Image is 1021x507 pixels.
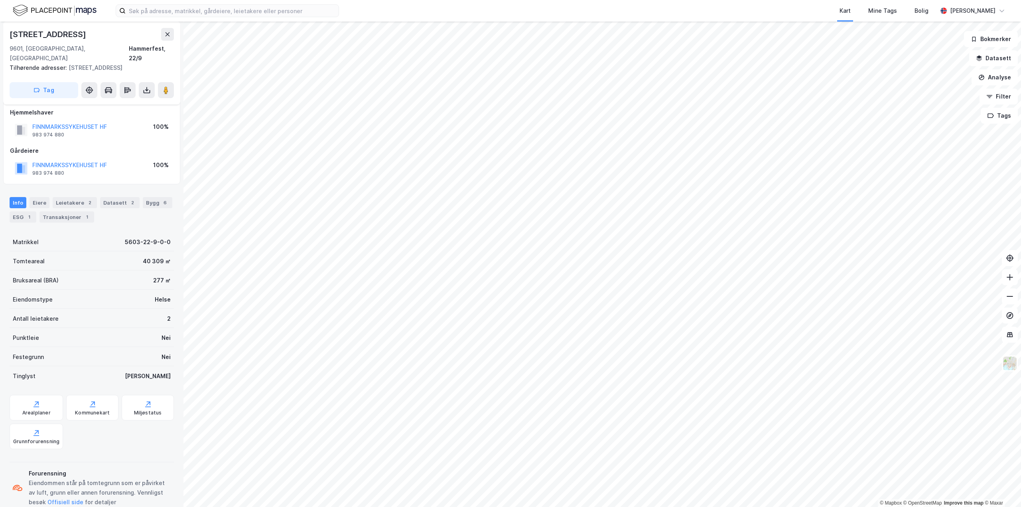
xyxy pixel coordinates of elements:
[129,44,174,63] div: Hammerfest, 22/9
[25,213,33,221] div: 1
[125,371,171,381] div: [PERSON_NAME]
[134,410,162,416] div: Miljøstatus
[964,31,1018,47] button: Bokmerker
[950,6,995,16] div: [PERSON_NAME]
[32,132,64,138] div: 983 974 880
[840,6,851,16] div: Kart
[162,352,171,362] div: Nei
[100,197,140,208] div: Datasett
[29,469,171,478] div: Forurensning
[125,237,171,247] div: 5603-22-9-0-0
[39,211,94,223] div: Transaksjoner
[53,197,97,208] div: Leietakere
[161,199,169,207] div: 6
[10,63,168,73] div: [STREET_ADDRESS]
[10,28,88,41] div: [STREET_ADDRESS]
[972,69,1018,85] button: Analyse
[153,276,171,285] div: 277 ㎡
[86,199,94,207] div: 2
[880,500,902,506] a: Mapbox
[981,469,1021,507] div: Kontrollprogram for chat
[29,478,171,507] div: Eiendommen står på tomtegrunn som er påvirket av luft, grunn eller annen forurensning. Vennligst ...
[10,108,173,117] div: Hjemmelshaver
[981,469,1021,507] iframe: Chat Widget
[10,64,69,71] span: Tilhørende adresser:
[915,6,928,16] div: Bolig
[32,170,64,176] div: 983 974 880
[30,197,49,208] div: Eiere
[969,50,1018,66] button: Datasett
[155,295,171,304] div: Helse
[13,371,35,381] div: Tinglyst
[10,197,26,208] div: Info
[75,410,110,416] div: Kommunekart
[167,314,171,324] div: 2
[143,197,172,208] div: Bygg
[10,211,36,223] div: ESG
[13,4,97,18] img: logo.f888ab2527a4732fd821a326f86c7f29.svg
[153,160,169,170] div: 100%
[83,213,91,221] div: 1
[903,500,942,506] a: OpenStreetMap
[10,146,173,156] div: Gårdeiere
[143,256,171,266] div: 40 309 ㎡
[13,237,39,247] div: Matrikkel
[10,44,129,63] div: 9601, [GEOGRAPHIC_DATA], [GEOGRAPHIC_DATA]
[13,295,53,304] div: Eiendomstype
[153,122,169,132] div: 100%
[22,410,51,416] div: Arealplaner
[13,256,45,266] div: Tomteareal
[128,199,136,207] div: 2
[868,6,897,16] div: Mine Tags
[981,108,1018,124] button: Tags
[13,314,59,324] div: Antall leietakere
[13,438,59,445] div: Grunnforurensning
[13,276,59,285] div: Bruksareal (BRA)
[1002,356,1017,371] img: Z
[126,5,339,17] input: Søk på adresse, matrikkel, gårdeiere, leietakere eller personer
[944,500,984,506] a: Improve this map
[980,89,1018,105] button: Filter
[13,333,39,343] div: Punktleie
[10,82,78,98] button: Tag
[162,333,171,343] div: Nei
[13,352,44,362] div: Festegrunn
